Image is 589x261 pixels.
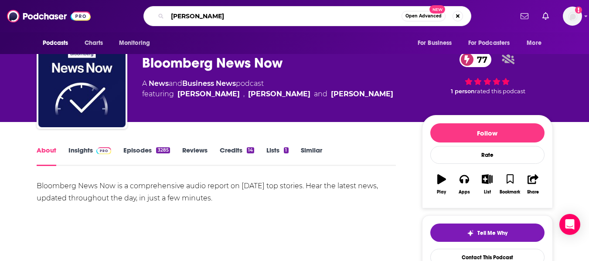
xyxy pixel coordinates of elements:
button: Play [430,169,453,200]
img: User Profile [563,7,582,26]
button: Open AdvancedNew [402,11,446,21]
span: Charts [85,37,103,49]
span: , [243,89,245,99]
span: rated this podcast [475,88,525,95]
svg: Add a profile image [575,7,582,14]
div: 1 [284,147,288,153]
img: Podchaser - Follow, Share and Rate Podcasts [7,8,91,24]
a: Episodes3285 [123,146,170,166]
div: Share [527,190,539,195]
div: Apps [459,190,470,195]
a: Credits14 [220,146,254,166]
div: 3285 [156,147,170,153]
span: More [527,37,541,49]
a: News [149,79,169,88]
div: 77 1 personrated this podcast [422,46,553,100]
div: Search podcasts, credits, & more... [143,6,471,26]
img: Bloomberg News Now [38,40,126,127]
span: For Podcasters [468,37,510,49]
span: For Business [418,37,452,49]
button: Share [521,169,544,200]
button: tell me why sparkleTell Me Why [430,224,545,242]
button: Apps [453,169,476,200]
button: open menu [37,35,80,51]
button: open menu [412,35,463,51]
img: Podchaser Pro [96,147,112,154]
div: [PERSON_NAME] [331,89,393,99]
button: Show profile menu [563,7,582,26]
span: Podcasts [43,37,68,49]
button: open menu [521,35,552,51]
input: Search podcasts, credits, & more... [167,9,402,23]
div: 14 [247,147,254,153]
div: Bookmark [500,190,520,195]
button: Bookmark [499,169,521,200]
span: Open Advanced [405,14,442,18]
span: and [169,79,182,88]
a: 77 [460,52,492,67]
a: Show notifications dropdown [539,9,552,24]
span: Logged in as ABolliger [563,7,582,26]
div: A podcast [142,78,393,99]
img: tell me why sparkle [467,230,474,237]
span: Tell Me Why [477,230,507,237]
a: Charts [79,35,109,51]
span: New [429,5,445,14]
div: Bloomberg News Now is a comprehensive audio report on [DATE] top stories. Hear the latest news, u... [37,180,396,204]
button: List [476,169,498,200]
div: Open Intercom Messenger [559,214,580,235]
button: open menu [463,35,523,51]
span: Monitoring [119,37,150,49]
a: InsightsPodchaser Pro [68,146,112,166]
a: About [37,146,56,166]
span: 77 [468,52,492,67]
span: 1 person [451,88,475,95]
button: open menu [113,35,161,51]
a: Similar [301,146,322,166]
a: Reviews [182,146,208,166]
div: Play [437,190,446,195]
div: Rate [430,146,545,164]
a: Doug Krizner [177,89,240,99]
span: and [314,89,327,99]
button: Follow [430,123,545,142]
a: Business News [182,79,236,88]
a: Show notifications dropdown [517,9,532,24]
div: [PERSON_NAME] [248,89,310,99]
a: Lists1 [266,146,288,166]
span: featuring [142,89,393,99]
div: List [484,190,491,195]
